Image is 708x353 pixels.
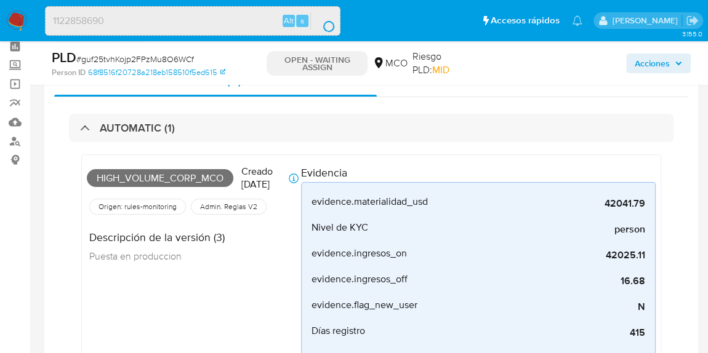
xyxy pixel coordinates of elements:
span: evidence.materialidad_usd [312,196,428,208]
button: search-icon [310,12,336,30]
h4: Evidencia [301,166,656,180]
h4: Descripción de la versión (3) [89,231,225,244]
div: MCO [372,57,407,70]
span: person [461,223,645,236]
b: PLD [52,47,76,67]
span: evidence.ingresos_on [312,247,407,260]
span: Acciones [635,54,670,73]
span: Origen: rules-monitoring [97,202,178,212]
span: MID [432,63,449,77]
span: 16.68 [461,275,645,287]
span: High_volume_corp_mco [87,169,233,188]
button: Acciones [626,54,691,73]
span: evidence.ingresos_off [312,273,408,285]
span: Nivel de KYC [312,221,368,234]
a: Salir [686,14,699,27]
span: Puesta en produccion [89,249,182,263]
span: Riesgo PLD: [412,50,476,76]
span: Admin. Reglas V2 [199,202,259,212]
span: Días registro [312,325,365,337]
span: 42041.79 [461,197,645,210]
span: 42025.11 [461,249,645,261]
a: Notificaciones [572,15,582,26]
span: N [461,301,645,313]
p: leonardo.alvarezortiz@mercadolibre.com.co [612,15,682,26]
div: AUTOMATIC (1) [69,114,674,142]
a: 68f8516f20728a218eb158510f5ed615 [88,67,225,78]
h3: AUTOMATIC (1) [100,121,175,135]
span: # guf25tvhKojp2FPzMu8O6WCf [76,53,194,65]
input: Buscar usuario o caso... [46,13,340,29]
b: Person ID [52,67,86,78]
span: evidence.flag_new_user [312,299,417,311]
span: 3.155.0 [682,29,702,39]
span: Accesos rápidos [491,14,560,27]
p: OPEN - WAITING ASSIGN [267,51,368,76]
p: Creado [DATE] [241,165,286,191]
span: s [300,15,304,26]
span: 415 [461,327,645,339]
span: Alt [284,15,294,26]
